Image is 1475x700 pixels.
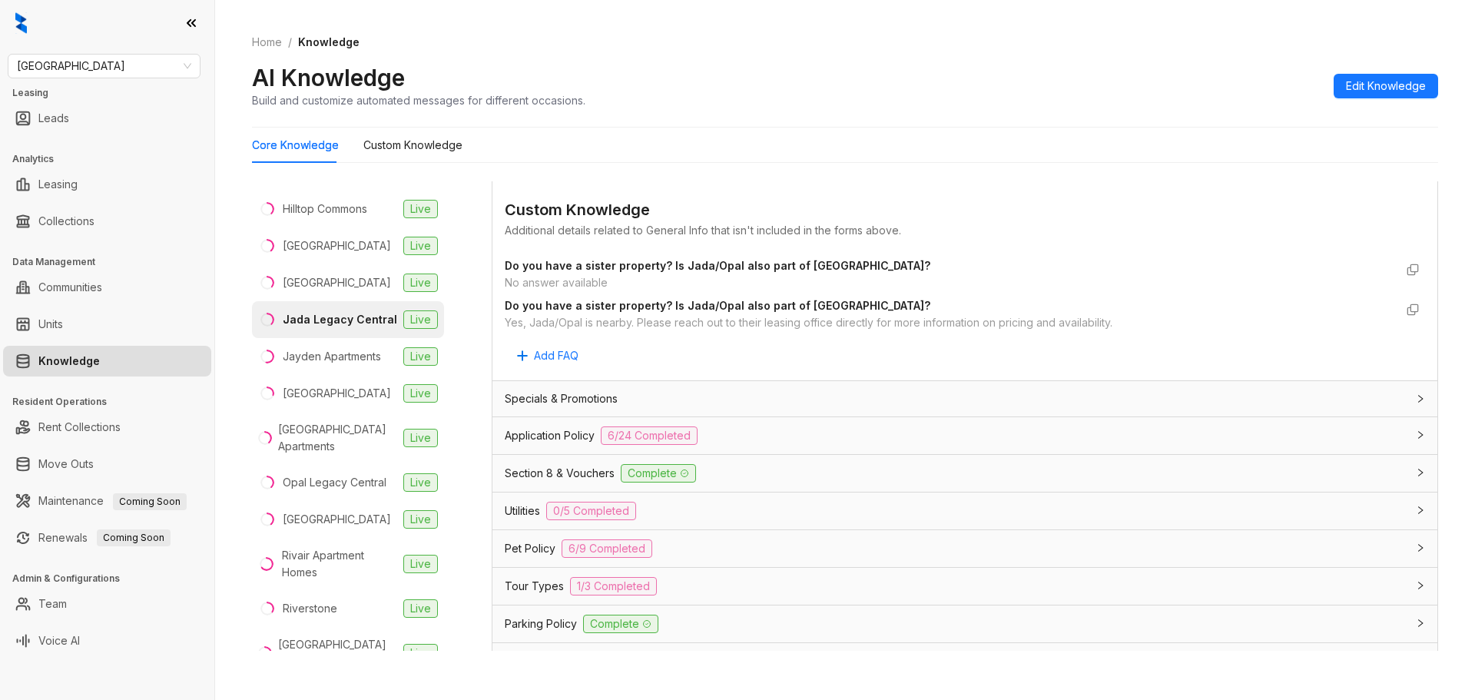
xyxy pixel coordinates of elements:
[403,429,438,447] span: Live
[621,464,696,483] span: Complete
[505,615,577,632] span: Parking Policy
[12,255,214,269] h3: Data Management
[249,34,285,51] a: Home
[17,55,191,78] span: Fairfield
[403,200,438,218] span: Live
[403,384,438,403] span: Live
[252,137,339,154] div: Core Knowledge
[3,523,211,553] li: Renewals
[38,625,80,656] a: Voice AI
[3,486,211,516] li: Maintenance
[1416,619,1425,628] span: collapsed
[3,169,211,200] li: Leasing
[283,385,391,402] div: [GEOGRAPHIC_DATA]
[1416,506,1425,515] span: collapsed
[283,511,391,528] div: [GEOGRAPHIC_DATA]
[1416,394,1425,403] span: collapsed
[505,274,1394,291] div: No answer available
[403,555,438,573] span: Live
[283,348,381,365] div: Jayden Apartments
[3,346,211,377] li: Knowledge
[1416,468,1425,477] span: collapsed
[283,201,367,217] div: Hilltop Commons
[505,465,615,482] span: Section 8 & Vouchers
[12,395,214,409] h3: Resident Operations
[283,237,391,254] div: [GEOGRAPHIC_DATA]
[562,539,652,558] span: 6/9 Completed
[546,502,636,520] span: 0/5 Completed
[505,299,930,312] strong: Do you have a sister property? Is Jada/Opal also part of [GEOGRAPHIC_DATA]?
[283,274,391,291] div: [GEOGRAPHIC_DATA]
[282,547,397,581] div: Rivair Apartment Homes
[403,310,438,329] span: Live
[38,103,69,134] a: Leads
[505,314,1394,331] div: Yes, Jada/Opal is nearby. Please reach out to their leasing office directly for more information ...
[15,12,27,34] img: logo
[505,259,930,272] strong: Do you have a sister property? Is Jada/Opal also part of [GEOGRAPHIC_DATA]?
[403,644,438,662] span: Live
[12,152,214,166] h3: Analytics
[583,615,658,633] span: Complete
[3,412,211,443] li: Rent Collections
[1346,78,1426,95] span: Edit Knowledge
[38,169,78,200] a: Leasing
[12,86,214,100] h3: Leasing
[38,206,94,237] a: Collections
[3,103,211,134] li: Leads
[288,34,292,51] li: /
[3,272,211,303] li: Communities
[505,222,1425,239] div: Additional details related to General Info that isn't included in the forms above.
[505,198,1425,222] div: Custom Knowledge
[38,589,67,619] a: Team
[252,92,585,108] div: Build and customize automated messages for different occasions.
[492,605,1437,642] div: Parking PolicyComplete
[492,455,1437,492] div: Section 8 & VouchersComplete
[505,343,591,368] button: Add FAQ
[534,347,578,364] span: Add FAQ
[3,625,211,656] li: Voice AI
[492,643,1437,680] div: AmenitiesComplete
[505,427,595,444] span: Application Policy
[1416,581,1425,590] span: collapsed
[492,493,1437,529] div: Utilities0/5 Completed
[278,636,397,670] div: [GEOGRAPHIC_DATA] on Sunset Apartments
[113,493,187,510] span: Coming Soon
[283,311,397,328] div: Jada Legacy Central
[38,523,171,553] a: RenewalsComing Soon
[38,309,63,340] a: Units
[363,137,462,154] div: Custom Knowledge
[492,417,1437,454] div: Application Policy6/24 Completed
[505,540,555,557] span: Pet Policy
[278,421,397,455] div: [GEOGRAPHIC_DATA] Apartments
[283,600,337,617] div: Riverstone
[3,206,211,237] li: Collections
[403,274,438,292] span: Live
[492,381,1437,416] div: Specials & Promotions
[38,272,102,303] a: Communities
[38,346,100,377] a: Knowledge
[3,589,211,619] li: Team
[505,390,618,407] span: Specials & Promotions
[601,426,698,445] span: 6/24 Completed
[403,473,438,492] span: Live
[3,449,211,479] li: Move Outs
[1416,543,1425,552] span: collapsed
[252,63,405,92] h2: AI Knowledge
[12,572,214,586] h3: Admin & Configurations
[403,510,438,529] span: Live
[38,449,94,479] a: Move Outs
[403,599,438,618] span: Live
[505,503,540,519] span: Utilities
[298,35,360,48] span: Knowledge
[3,309,211,340] li: Units
[403,347,438,366] span: Live
[570,577,657,595] span: 1/3 Completed
[492,568,1437,605] div: Tour Types1/3 Completed
[1334,74,1438,98] button: Edit Knowledge
[505,578,564,595] span: Tour Types
[492,530,1437,567] div: Pet Policy6/9 Completed
[38,412,121,443] a: Rent Collections
[97,529,171,546] span: Coming Soon
[283,474,386,491] div: Opal Legacy Central
[1416,430,1425,440] span: collapsed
